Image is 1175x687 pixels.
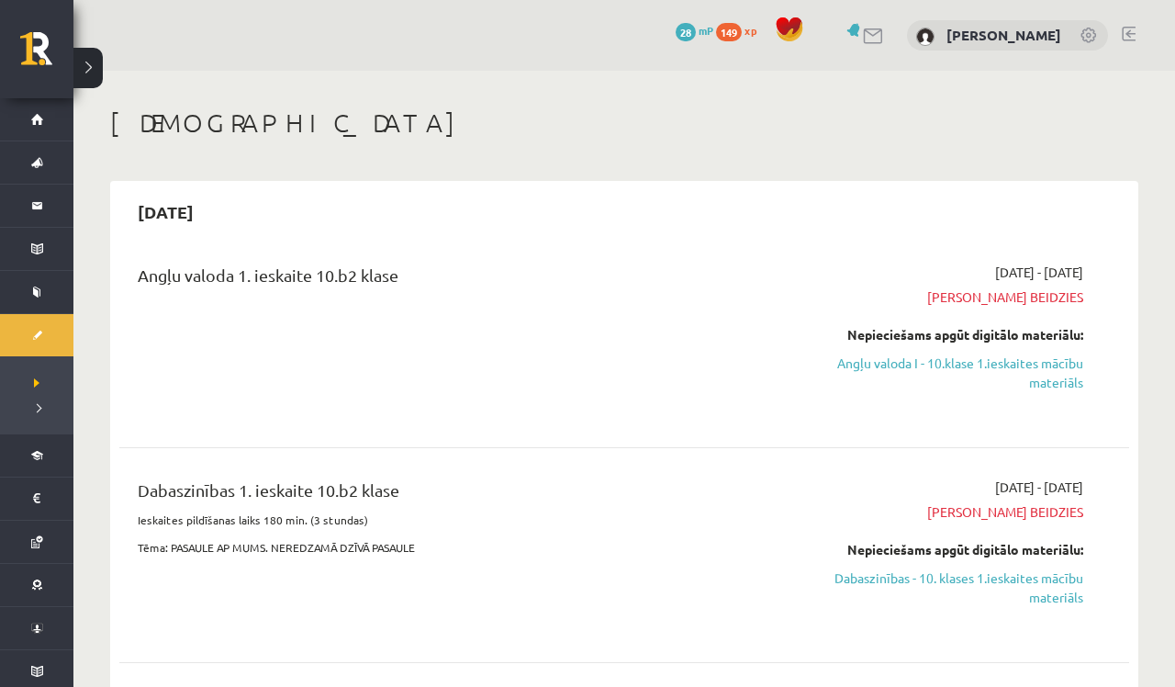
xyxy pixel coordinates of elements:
[138,478,759,512] div: Dabaszinības 1. ieskaite 10.b2 klase
[744,23,756,38] span: xp
[787,325,1083,344] div: Nepieciešams apgūt digitālo materiālu:
[110,107,1138,139] h1: [DEMOGRAPHIC_DATA]
[787,540,1083,559] div: Nepieciešams apgūt digitālo materiālu:
[787,354,1083,392] a: Angļu valoda I - 10.klase 1.ieskaites mācību materiāls
[995,263,1083,282] span: [DATE] - [DATE]
[20,32,73,78] a: Rīgas 1. Tālmācības vidusskola
[676,23,696,41] span: 28
[138,512,759,528] p: Ieskaites pildīšanas laiks 180 min. (3 stundas)
[787,502,1083,522] span: [PERSON_NAME] beidzies
[946,26,1061,44] a: [PERSON_NAME]
[916,28,934,46] img: Arita Lapteva
[787,569,1083,607] a: Dabaszinības - 10. klases 1.ieskaites mācību materiāls
[995,478,1083,497] span: [DATE] - [DATE]
[716,23,766,38] a: 149 xp
[138,263,759,297] div: Angļu valoda 1. ieskaite 10.b2 klase
[119,190,212,233] h2: [DATE]
[716,23,742,41] span: 149
[676,23,713,38] a: 28 mP
[787,287,1083,307] span: [PERSON_NAME] beidzies
[699,23,713,38] span: mP
[138,539,759,556] p: Tēma: PASAULE AP MUMS. NEREDZAMĀ DZĪVĀ PASAULE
